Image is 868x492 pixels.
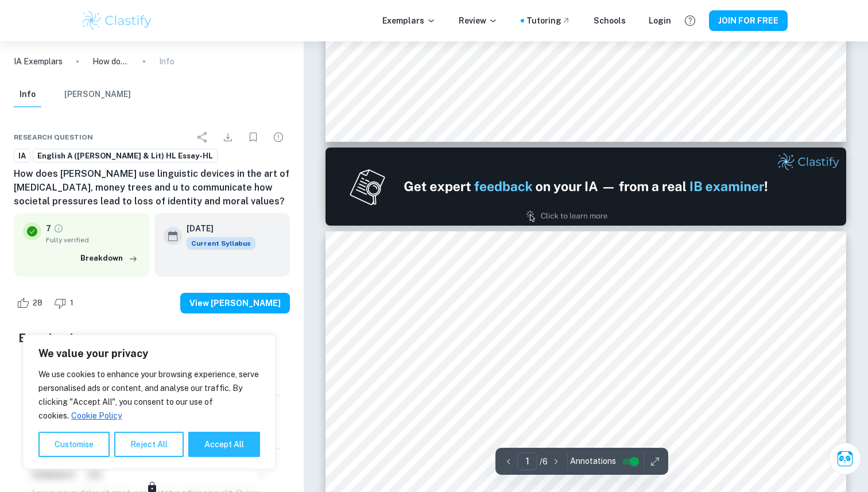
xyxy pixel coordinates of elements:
[18,330,285,347] h5: Examiner's summary
[526,14,571,27] a: Tutoring
[14,167,290,208] h6: How does [PERSON_NAME] use linguistic devices in the art of [MEDICAL_DATA], money trees and u to ...
[829,443,861,475] button: Ask Clai
[680,11,700,30] button: Help and Feedback
[38,432,110,457] button: Customise
[709,10,788,31] button: JOIN FOR FREE
[114,432,184,457] button: Reject All
[216,126,239,149] div: Download
[77,250,141,267] button: Breakdown
[594,14,626,27] a: Schools
[188,432,260,457] button: Accept All
[14,149,30,163] a: IA
[71,410,122,421] a: Cookie Policy
[242,126,265,149] div: Bookmark
[325,148,846,226] img: Ad
[14,294,49,312] div: Like
[46,222,51,235] p: 7
[267,126,290,149] div: Report issue
[180,293,290,313] button: View [PERSON_NAME]
[51,294,80,312] div: Dislike
[46,235,141,245] span: Fully verified
[187,237,255,250] span: Current Syllabus
[382,14,436,27] p: Exemplars
[187,222,246,235] h6: [DATE]
[14,150,30,162] span: IA
[14,55,63,68] a: IA Exemplars
[191,126,214,149] div: Share
[64,82,131,107] button: [PERSON_NAME]
[33,149,218,163] a: English A ([PERSON_NAME] & Lit) HL Essay-HL
[459,14,498,27] p: Review
[649,14,671,27] a: Login
[80,9,153,32] img: Clastify logo
[33,150,217,162] span: English A ([PERSON_NAME] & Lit) HL Essay-HL
[64,297,80,309] span: 1
[540,455,548,468] p: / 6
[187,237,255,250] div: This exemplar is based on the current syllabus. Feel free to refer to it for inspiration/ideas wh...
[159,55,175,68] p: Info
[570,455,616,467] span: Annotations
[14,82,41,107] button: Info
[53,223,64,234] a: Grade fully verified
[92,55,129,68] p: How does [PERSON_NAME] use linguistic devices in the art of [MEDICAL_DATA], money trees and u to ...
[26,297,49,309] span: 28
[38,347,260,361] p: We value your privacy
[23,335,276,469] div: We value your privacy
[38,367,260,423] p: We use cookies to enhance your browsing experience, serve personalised ads or content, and analys...
[14,132,93,142] span: Research question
